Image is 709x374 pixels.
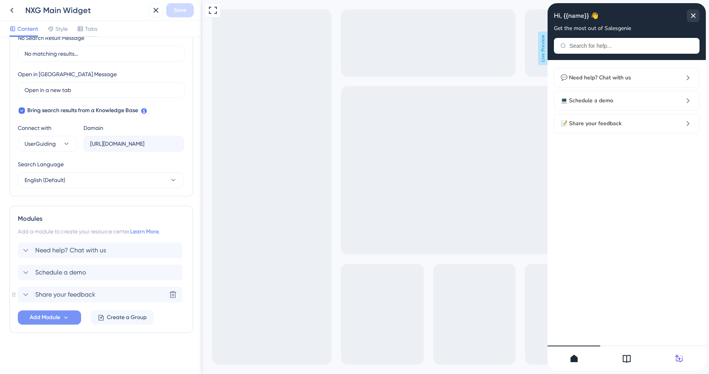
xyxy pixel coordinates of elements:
div: Share your feedback [18,287,185,303]
span: 💻 Schedule a demo [13,93,119,102]
button: UserGuiding [18,136,77,152]
span: Hi, {{name}} 👋 [6,7,51,19]
button: Create a Group [91,310,154,325]
div: Modules [18,214,185,224]
span: Get the most out of Salesgenie [6,22,83,28]
input: Search for help... [22,39,146,46]
span: 💬 Need help? Chat with us [13,70,119,79]
span: Need help? Chat with us [35,246,106,255]
div: Domain [83,123,103,133]
span: Content [17,24,38,34]
input: No matching results... [25,49,178,58]
div: Need help? Chat with us [13,70,119,79]
span: Share your feedback [35,290,95,299]
a: Learn More. [130,228,159,235]
span: Tabs [85,24,97,34]
div: Share your feedback [13,116,119,125]
button: Add Module [18,310,81,325]
div: Connect with [18,123,77,133]
span: Add Module [30,313,60,322]
div: 3 [27,5,33,8]
input: Open in a new tab [25,86,178,94]
span: Save [174,6,186,15]
span: Search Language [18,160,64,169]
button: Save [166,3,194,17]
span: Style [55,24,68,34]
span: Schedule a demo [35,268,86,277]
span: Add a module to create your resource center. [18,228,130,235]
input: company.help.userguiding.com [90,139,177,148]
span: Live Preview [336,32,345,65]
span: English (Default) [25,175,65,185]
div: close resource center [139,6,152,19]
button: English (Default) [18,172,184,188]
div: No Search Result Message [18,33,84,43]
span: UserGuiding [25,139,56,148]
span: Bring search results from a Knowledge Base [27,106,138,115]
div: Schedule a demo [13,93,119,102]
span: 📝 Share your feedback [13,116,119,125]
div: Open in [GEOGRAPHIC_DATA] Message [18,70,117,79]
span: Create a Group [107,313,147,322]
div: Need help? Chat with us [18,242,185,258]
div: Schedule a demo [18,265,185,280]
div: NXG Main Widget [25,5,146,16]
